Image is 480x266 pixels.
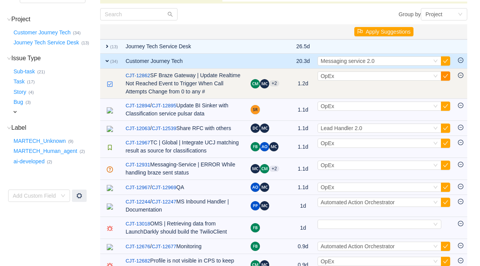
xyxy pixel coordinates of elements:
img: DC [251,124,260,133]
i: icon: down [433,59,438,64]
button: icon: check [441,257,450,266]
button: ai-developed [12,155,47,168]
span: expand [104,58,110,64]
td: 1.2d [292,69,314,99]
i: icon: down [7,126,11,130]
img: 20147 [107,244,113,250]
img: CM [251,79,260,88]
button: Story [12,86,29,98]
img: 10303 [107,225,113,232]
span: OpEx [321,258,334,264]
h3: Project [12,15,99,23]
td: Share RFC with others [122,121,247,136]
img: MC [260,201,269,210]
td: MS Inbound Handler | Documentation [122,195,247,217]
span: OpEx [321,103,334,109]
img: 10320 [107,166,113,173]
span: / [126,102,152,108]
i: icon: minus-circle [458,58,463,63]
td: 1d [292,217,314,239]
img: 20147 [107,203,113,210]
span: / [126,243,152,249]
button: Task [12,76,27,88]
td: 1.1d [292,99,314,121]
small: (13) [81,41,89,45]
td: TC | Global | Integrate UCJ matching result as source for classifications [122,136,247,158]
button: icon: check [441,102,450,111]
i: icon: minus-circle [458,221,463,226]
i: icon: search [167,12,173,17]
td: Update BI Sinker with Classification service pulsar data [122,99,247,121]
div: Project [425,8,442,20]
i: icon: down [433,244,438,249]
small: (4) [29,90,34,95]
img: AO [260,142,269,151]
a: CJT-12682 [126,257,150,265]
button: Journey Tech Service Desk [12,37,81,49]
img: FB [251,242,260,251]
a: CJT-12677 [152,243,176,251]
img: PP [251,201,260,210]
span: expand [104,43,110,49]
span: OpEx [321,162,334,168]
small: (17) [27,80,35,84]
td: QA [122,180,247,195]
span: Automated Action Orchestrator [321,199,395,205]
i: icon: down [433,200,438,205]
i: icon: down [433,163,438,168]
td: 1d [292,195,314,217]
button: MARTECH_Unknown [12,135,68,147]
td: 1.1d [292,136,314,158]
span: Automated Action Orchestrator [321,243,395,249]
i: icon: down [433,185,438,190]
h3: Label [12,124,99,132]
i: icon: minus-circle [458,103,463,108]
a: CJT-12895 [152,102,176,110]
i: icon: down [7,17,11,22]
button: Customer Journey Tech [12,26,73,39]
i: icon: down [458,12,463,17]
img: CM [260,164,269,173]
a: CJT-12539 [152,125,176,132]
small: (34) [73,30,81,35]
td: Messaging-Service | ERROR While handling braze sent status [122,158,247,180]
img: SR [251,105,260,114]
img: MC [260,124,269,133]
aui-badge: +2 [269,80,279,86]
td: 0.9d [292,239,314,254]
a: CJT-12969 [152,184,176,191]
small: (13) [110,44,118,49]
a: CJT-12931 [126,161,150,169]
span: / [126,184,152,190]
a: CJT-12967 [126,184,150,191]
small: (21) [37,69,45,74]
small: (9) [68,139,73,144]
i: icon: down [433,74,438,79]
small: (2) [47,159,52,164]
td: Monitoring [122,239,247,254]
span: Messaging service 2.0 [321,58,374,64]
span: / [126,198,152,205]
a: CJT-12676 [126,243,150,251]
a: CJT-12244 [126,198,150,206]
div: Add Custom Field [13,192,57,200]
button: icon: check [441,198,450,207]
a: CJT-12063 [126,125,150,132]
td: Journey Tech Service Desk [122,39,247,54]
img: 20147 [107,126,113,132]
img: AO [251,183,260,192]
i: icon: minus-circle [458,199,463,204]
i: icon: down [433,222,438,227]
i: icon: minus-circle [458,125,463,130]
i: icon: minus-circle [458,243,463,248]
button: Bug [12,96,26,108]
td: 1.1d [292,158,314,180]
span: expand [12,109,18,115]
i: icon: down [61,193,65,199]
i: icon: minus-circle [458,73,463,78]
td: 20.3d [292,54,314,69]
button: Sub-task [12,65,37,78]
td: 1.1d [292,180,314,195]
i: icon: down [7,56,11,61]
span: OpEx [321,184,334,190]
